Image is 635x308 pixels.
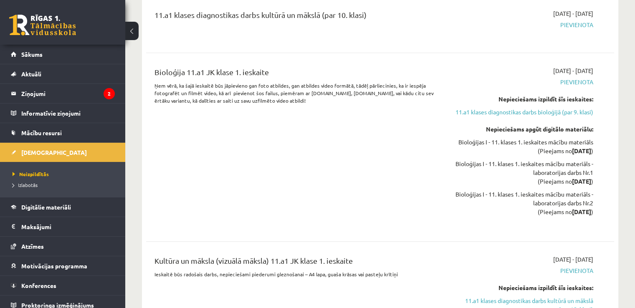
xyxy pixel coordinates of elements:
[154,9,443,25] div: 11.a1 klases diagnostikas darbs kultūrā un mākslā (par 10. klasi)
[104,88,115,99] i: 2
[455,125,593,134] div: Nepieciešams apgūt digitālo materiālu:
[21,217,115,236] legend: Maksājumi
[455,20,593,29] span: Pievienota
[455,95,593,104] div: Nepieciešams izpildīt šīs ieskaites:
[11,197,115,217] a: Digitālie materiāli
[11,143,115,162] a: [DEMOGRAPHIC_DATA]
[572,208,591,215] strong: [DATE]
[553,66,593,75] span: [DATE] - [DATE]
[154,270,443,278] p: Ieskaitē būs radošais darbs, nepieciešami piederumi gleznošanai – A4 lapa, guaša krāsas vai paste...
[455,159,593,186] div: Bioloģijas I - 11. klases 1. ieskaites mācību materiāls - laboratorijas darbs Nr.1 (Pieejams no )
[21,282,56,289] span: Konferences
[11,256,115,275] a: Motivācijas programma
[21,70,41,78] span: Aktuāli
[21,149,87,156] span: [DEMOGRAPHIC_DATA]
[21,262,87,270] span: Motivācijas programma
[9,15,76,35] a: Rīgas 1. Tālmācības vidusskola
[154,82,443,104] p: Ņem vērā, ka šajā ieskaitē būs jāpievieno gan foto atbildes, gan atbildes video formātā, tādēļ pā...
[21,104,115,123] legend: Informatīvie ziņojumi
[21,50,43,58] span: Sākums
[13,181,117,189] a: Izlabotās
[455,138,593,155] div: Bioloģijas I - 11. klases 1. ieskaites mācību materiāls (Pieejams no )
[553,9,593,18] span: [DATE] - [DATE]
[21,242,44,250] span: Atzīmes
[21,129,62,136] span: Mācību resursi
[572,177,591,185] strong: [DATE]
[11,237,115,256] a: Atzīmes
[154,255,443,270] div: Kultūra un māksla (vizuālā māksla) 11.a1 JK klase 1. ieskaite
[11,276,115,295] a: Konferences
[21,203,71,211] span: Digitālie materiāli
[13,170,117,178] a: Neizpildītās
[11,84,115,103] a: Ziņojumi2
[11,45,115,64] a: Sākums
[11,123,115,142] a: Mācību resursi
[13,171,49,177] span: Neizpildītās
[455,283,593,292] div: Nepieciešams izpildīt šīs ieskaites:
[455,266,593,275] span: Pievienota
[553,255,593,264] span: [DATE] - [DATE]
[455,78,593,86] span: Pievienota
[154,66,443,82] div: Bioloģija 11.a1 JK klase 1. ieskaite
[572,147,591,154] strong: [DATE]
[21,84,115,103] legend: Ziņojumi
[11,104,115,123] a: Informatīvie ziņojumi
[455,108,593,116] a: 11.a1 klases diagnostikas darbs bioloģijā (par 9. klasi)
[11,217,115,236] a: Maksājumi
[13,182,38,188] span: Izlabotās
[11,64,115,83] a: Aktuāli
[455,190,593,216] div: Bioloģijas I - 11. klases 1. ieskaites mācību materiāls - laboratorijas darbs Nr.2 (Pieejams no )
